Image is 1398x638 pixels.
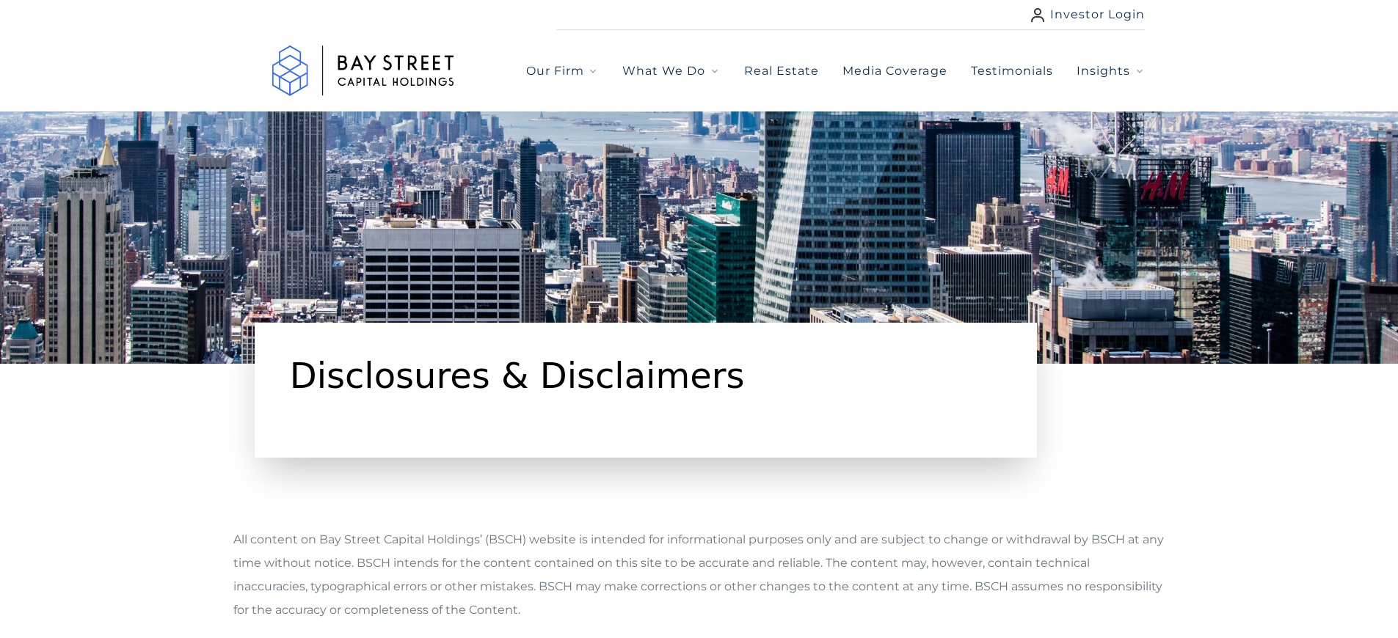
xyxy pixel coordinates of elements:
img: Logo [253,30,473,111]
a: Real Estate [744,62,819,80]
span: Insights [1077,62,1130,80]
a: Testimonials [971,62,1053,80]
div: All content on Bay Street Capital Holdings’ (BSCH) website is intended for informational purposes... [233,528,1165,622]
button: Insights [1077,62,1145,80]
span: What We Do [622,62,705,80]
button: Our Firm [526,62,599,80]
span: Disclosures & Disclaimers [290,355,745,396]
span: Our Firm [526,62,584,80]
img: user icon [1031,8,1044,22]
button: What We Do [622,62,720,80]
a: Investor Login [1031,6,1146,23]
a: Go to home page [253,30,473,111]
a: Media Coverage [842,62,947,80]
